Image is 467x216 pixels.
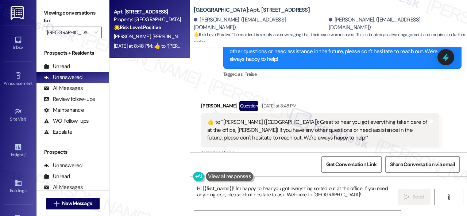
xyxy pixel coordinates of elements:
[4,34,33,53] a: Inbox
[44,128,72,136] div: Escalate
[329,16,462,32] div: [PERSON_NAME]. ([EMAIL_ADDRESS][DOMAIN_NAME])
[321,156,381,173] button: Get Conversation Link
[223,69,462,79] div: Tagged as:
[244,71,256,77] span: Praise
[26,115,27,121] span: •
[4,177,33,196] a: Buildings
[194,32,231,38] strong: 🌟 Risk Level: Positive
[25,151,26,156] span: •
[229,40,450,63] div: Great to hear you got everything taken care of at the office, [PERSON_NAME]! If you have any othe...
[207,118,428,142] div: ​👍​ to “ [PERSON_NAME] ([GEOGRAPHIC_DATA]): Great to hear you got everything taken care of at the...
[194,31,467,47] span: : The resident is simply acknowledging that their issue was resolved. This indicates positive eng...
[46,198,100,209] button: New Message
[36,148,109,156] div: Prospects
[44,184,83,191] div: All Messages
[398,189,431,205] button: Send
[44,7,102,27] label: Viewing conversations for
[32,80,34,85] span: •
[44,95,95,103] div: Review follow-ups
[260,102,296,110] div: [DATE] at 8:48 PM
[404,194,410,200] i: 
[201,101,439,113] div: [PERSON_NAME]
[44,162,82,169] div: Unanswered
[36,49,109,57] div: Prospects + Residents
[222,149,234,156] span: Praise
[62,200,92,207] span: New Message
[44,74,82,81] div: Unanswered
[239,101,259,110] div: Question
[44,106,84,114] div: Maintenance
[385,156,460,173] button: Share Conversation via email
[11,6,26,20] img: ResiDesk Logo
[44,63,70,70] div: Unread
[114,16,181,23] div: Property: [GEOGRAPHIC_DATA]
[114,33,153,40] span: [PERSON_NAME]
[390,161,455,168] span: Share Conversation via email
[4,105,33,125] a: Site Visit •
[44,117,89,125] div: WO Follow-ups
[194,6,310,14] b: [GEOGRAPHIC_DATA]: Apt. [STREET_ADDRESS]
[194,183,401,211] textarea: Hi {{first_name}}! I'm happy to hear you got everything sorted out at the office. If you need any...
[44,85,83,92] div: All Messages
[413,193,424,201] span: Send
[446,194,451,200] i: 
[47,27,90,38] input: All communities
[326,161,377,168] span: Get Conversation Link
[201,147,439,158] div: Tagged as:
[114,24,161,31] strong: 🌟 Risk Level: Positive
[54,201,59,207] i: 
[153,33,189,40] span: [PERSON_NAME]
[44,173,70,180] div: Unread
[114,8,181,16] div: Apt. [STREET_ADDRESS]
[94,30,98,35] i: 
[194,16,327,32] div: [PERSON_NAME]. ([EMAIL_ADDRESS][DOMAIN_NAME])
[4,141,33,161] a: Insights •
